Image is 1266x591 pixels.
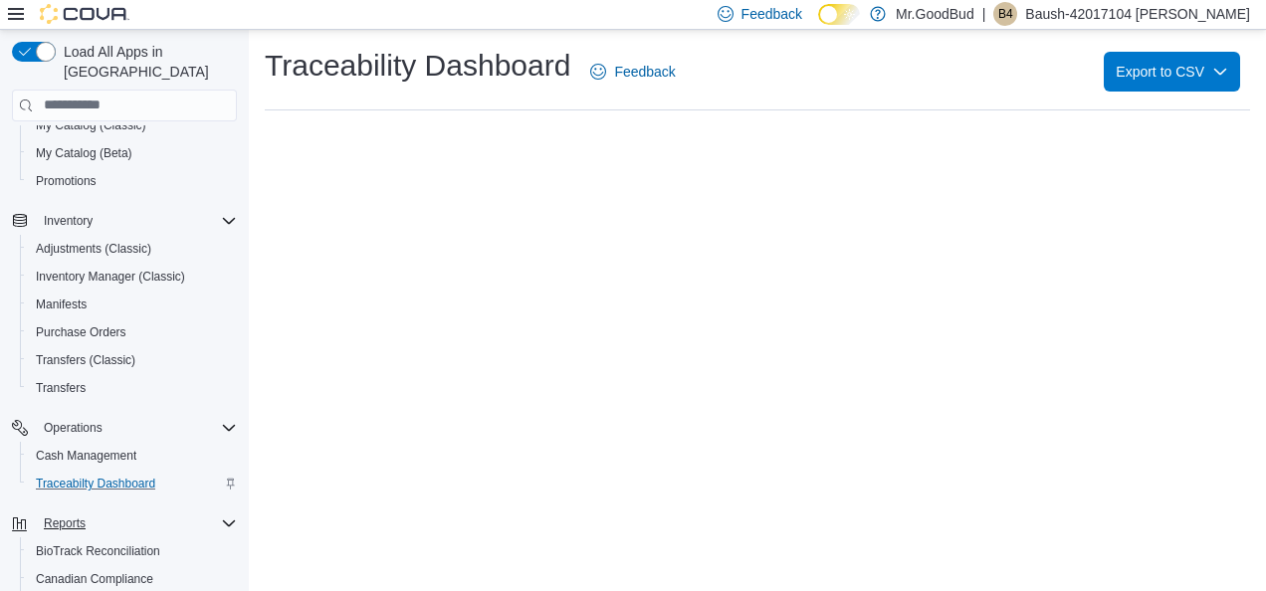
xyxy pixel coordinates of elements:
span: Feedback [614,62,675,82]
span: Reports [44,515,86,531]
a: My Catalog (Classic) [28,113,154,137]
span: Purchase Orders [36,324,126,340]
p: Mr.GoodBud [896,2,974,26]
span: Traceabilty Dashboard [36,476,155,492]
p: | [982,2,986,26]
span: Manifests [36,296,87,312]
button: Purchase Orders [20,318,245,346]
button: Transfers (Classic) [20,346,245,374]
span: BioTrack Reconciliation [36,543,160,559]
input: Dark Mode [818,4,860,25]
a: Inventory Manager (Classic) [28,265,193,289]
span: BioTrack Reconciliation [28,539,237,563]
button: Operations [4,414,245,442]
span: Inventory [36,209,237,233]
button: Promotions [20,167,245,195]
span: Purchase Orders [28,320,237,344]
button: Operations [36,416,110,440]
span: Canadian Compliance [28,567,237,591]
div: Baush-42017104 Richardson [993,2,1017,26]
span: Transfers (Classic) [36,352,135,368]
button: Reports [4,509,245,537]
a: Promotions [28,169,105,193]
a: BioTrack Reconciliation [28,539,168,563]
span: Cash Management [28,444,237,468]
span: Manifests [28,293,237,316]
span: Reports [36,511,237,535]
span: Transfers [36,380,86,396]
span: Operations [36,416,237,440]
span: Dark Mode [818,25,819,26]
h1: Traceability Dashboard [265,46,570,86]
button: Adjustments (Classic) [20,235,245,263]
button: My Catalog (Beta) [20,139,245,167]
span: Export to CSV [1116,52,1228,92]
p: Baush-42017104 [PERSON_NAME] [1025,2,1250,26]
span: Canadian Compliance [36,571,153,587]
button: BioTrack Reconciliation [20,537,245,565]
span: Promotions [28,169,237,193]
span: My Catalog (Beta) [28,141,237,165]
span: Traceabilty Dashboard [28,472,237,495]
a: Purchase Orders [28,320,134,344]
button: Export to CSV [1104,52,1240,92]
button: Inventory [4,207,245,235]
span: Load All Apps in [GEOGRAPHIC_DATA] [56,42,237,82]
span: My Catalog (Beta) [36,145,132,161]
span: Cash Management [36,448,136,464]
img: Cova [40,4,129,24]
a: My Catalog (Beta) [28,141,140,165]
button: Inventory [36,209,101,233]
span: My Catalog (Classic) [36,117,146,133]
span: My Catalog (Classic) [28,113,237,137]
span: Promotions [36,173,97,189]
button: Cash Management [20,442,245,470]
span: Inventory Manager (Classic) [28,265,237,289]
button: My Catalog (Classic) [20,111,245,139]
span: Inventory [44,213,93,229]
button: Reports [36,511,94,535]
span: B4 [998,2,1013,26]
a: Transfers (Classic) [28,348,143,372]
span: Inventory Manager (Classic) [36,269,185,285]
a: Adjustments (Classic) [28,237,159,261]
button: Manifests [20,291,245,318]
span: Transfers [28,376,237,400]
span: Operations [44,420,103,436]
a: Cash Management [28,444,144,468]
span: Adjustments (Classic) [28,237,237,261]
span: Transfers (Classic) [28,348,237,372]
a: Feedback [582,52,683,92]
a: Traceabilty Dashboard [28,472,163,495]
button: Traceabilty Dashboard [20,470,245,497]
span: Adjustments (Classic) [36,241,151,257]
a: Manifests [28,293,95,316]
button: Inventory Manager (Classic) [20,263,245,291]
span: Feedback [741,4,802,24]
a: Transfers [28,376,94,400]
a: Canadian Compliance [28,567,161,591]
button: Transfers [20,374,245,402]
